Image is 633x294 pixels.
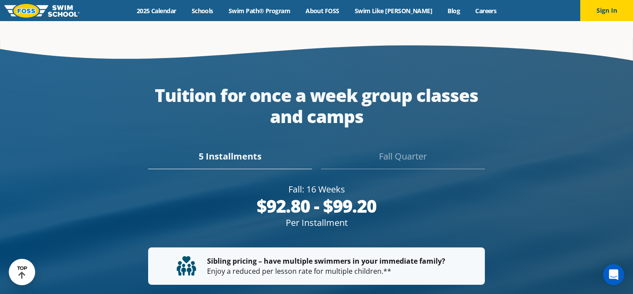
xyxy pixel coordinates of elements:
[184,7,221,15] a: Schools
[321,150,485,169] div: Fall Quarter
[177,256,196,276] img: tuition-family-children.svg
[221,7,298,15] a: Swim Path® Program
[603,264,624,285] div: Open Intercom Messenger
[440,7,468,15] a: Blog
[148,196,485,217] div: $92.80 - $99.20
[148,183,485,196] div: Fall: 16 Weeks
[17,265,27,279] div: TOP
[148,150,312,169] div: 5 Installments
[4,4,80,18] img: FOSS Swim School Logo
[298,7,347,15] a: About FOSS
[207,256,445,266] strong: Sibling pricing – have multiple swimmers in your immediate family?
[148,85,485,127] div: Tuition for once a week group classes and camps
[468,7,504,15] a: Careers
[148,217,485,229] div: Per Installment
[347,7,440,15] a: Swim Like [PERSON_NAME]
[177,256,457,276] p: Enjoy a reduced per lesson rate for multiple children.**
[129,7,184,15] a: 2025 Calendar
